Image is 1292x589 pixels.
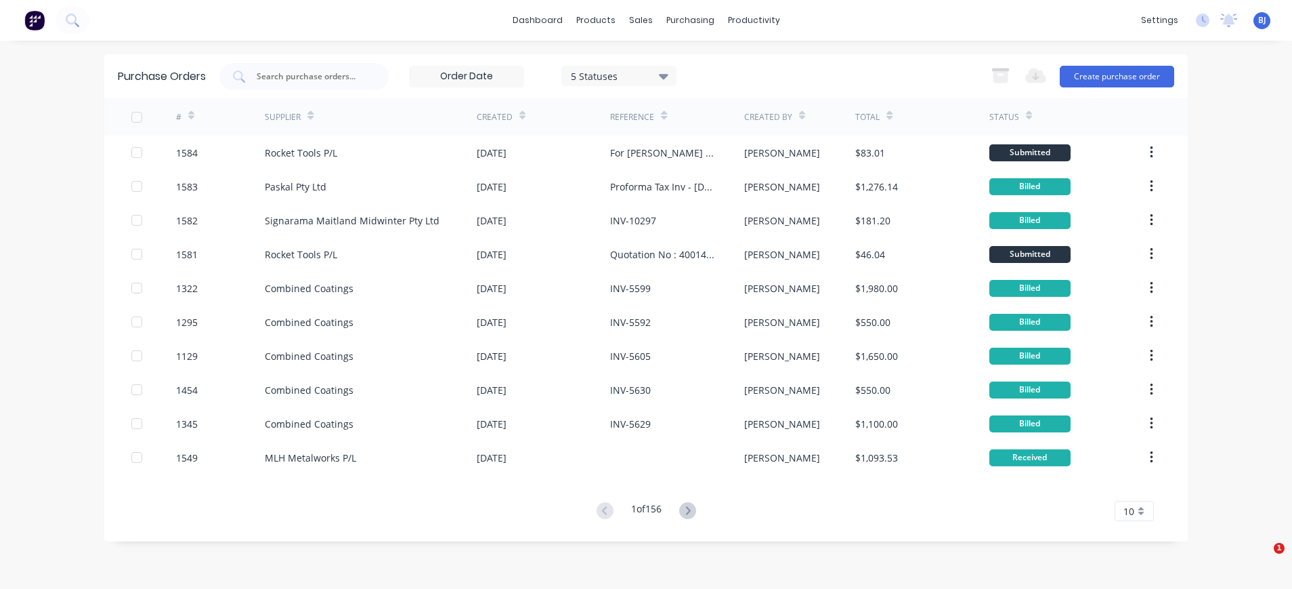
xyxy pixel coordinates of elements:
div: 1129 [176,349,198,363]
div: Status [989,111,1019,123]
div: [PERSON_NAME] [744,383,820,397]
div: For [PERSON_NAME] for Stock [610,146,716,160]
div: 5 Statuses [571,68,668,83]
div: [DATE] [477,315,507,329]
div: Created [477,111,513,123]
div: [DATE] [477,281,507,296]
div: 1322 [176,281,198,296]
div: [DATE] [477,247,507,262]
div: productivity [721,10,787,31]
div: [DATE] [477,146,507,160]
div: products [569,10,622,31]
div: Billed [989,314,1071,331]
div: $1,980.00 [855,281,898,296]
div: INV-5592 [610,315,651,329]
span: 1 [1274,543,1285,554]
div: [PERSON_NAME] [744,315,820,329]
div: $1,276.14 [855,180,898,194]
div: INV-5599 [610,281,651,296]
div: $46.04 [855,247,885,262]
div: Billed [989,348,1071,365]
div: # [176,111,181,123]
div: Rocket Tools P/L [265,247,337,262]
span: BJ [1258,14,1266,26]
div: sales [622,10,660,31]
div: $1,650.00 [855,349,898,363]
div: Billed [989,212,1071,229]
div: [DATE] [477,214,507,228]
div: MLH Metalworks P/L [265,451,356,465]
input: Search purchase orders... [255,70,368,83]
div: Purchase Orders [118,68,206,85]
div: $550.00 [855,315,890,329]
div: INV-5630 [610,383,651,397]
div: [DATE] [477,451,507,465]
div: 1583 [176,180,198,194]
div: Reference [610,111,654,123]
div: Billed [989,178,1071,195]
div: [PERSON_NAME] [744,214,820,228]
div: [PERSON_NAME] [744,349,820,363]
div: Supplier [265,111,301,123]
div: [DATE] [477,180,507,194]
div: [DATE] [477,383,507,397]
div: Combined Coatings [265,417,353,431]
div: Billed [989,415,1071,432]
div: 1584 [176,146,198,160]
div: Billed [989,280,1071,297]
div: $181.20 [855,214,890,228]
div: INV-5605 [610,349,651,363]
div: 1549 [176,451,198,465]
iframe: Intercom live chat [1246,543,1278,575]
div: [PERSON_NAME] [744,417,820,431]
button: Create purchase order [1060,66,1174,87]
span: 10 [1123,504,1134,519]
div: [PERSON_NAME] [744,180,820,194]
div: purchasing [660,10,721,31]
div: INV-10297 [610,214,656,228]
div: Submitted [989,246,1071,263]
div: 1454 [176,383,198,397]
div: Rocket Tools P/L [265,146,337,160]
input: Order Date [410,66,523,87]
a: dashboard [506,10,569,31]
div: [PERSON_NAME] [744,451,820,465]
div: Combined Coatings [265,349,353,363]
div: 1295 [176,315,198,329]
div: Created By [744,111,792,123]
div: Proforma Tax Inv - [DATE] [610,180,716,194]
div: Combined Coatings [265,281,353,296]
div: 1345 [176,417,198,431]
div: $83.01 [855,146,885,160]
div: settings [1134,10,1185,31]
div: Received [989,449,1071,466]
div: [PERSON_NAME] [744,247,820,262]
div: Quotation No : 40014493 [610,247,716,262]
div: $1,100.00 [855,417,898,431]
div: Combined Coatings [265,315,353,329]
div: $1,093.53 [855,451,898,465]
div: Combined Coatings [265,383,353,397]
div: Signarama Maitland Midwinter Pty Ltd [265,214,439,228]
div: 1582 [176,214,198,228]
div: $550.00 [855,383,890,397]
div: Total [855,111,880,123]
div: Billed [989,382,1071,399]
div: [DATE] [477,417,507,431]
img: Factory [24,10,45,31]
div: [PERSON_NAME] [744,281,820,296]
div: Submitted [989,144,1071,161]
div: 1581 [176,247,198,262]
div: Paskal Pty Ltd [265,180,326,194]
div: INV-5629 [610,417,651,431]
div: [PERSON_NAME] [744,146,820,160]
div: 1 of 156 [631,502,662,521]
div: [DATE] [477,349,507,363]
